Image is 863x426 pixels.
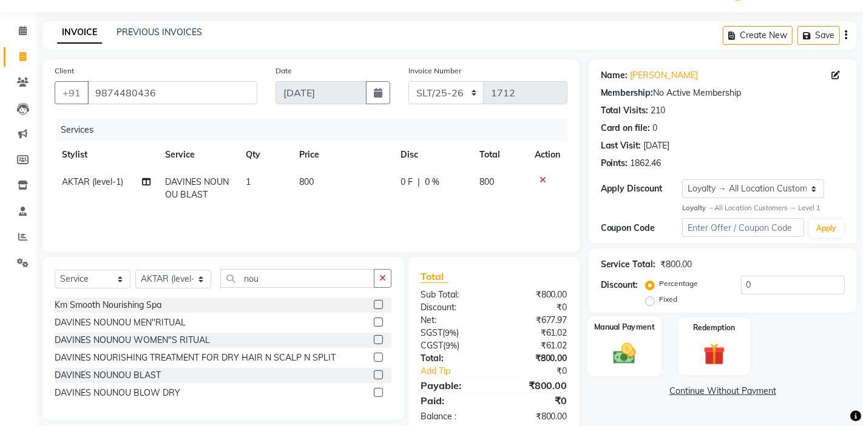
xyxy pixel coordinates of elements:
div: ₹61.02 [494,339,577,352]
th: Stylist [55,141,158,168]
div: Coupon Code [601,222,682,235]
a: Continue Without Payment [591,385,855,398]
label: Manual Payment [594,322,655,333]
th: Action [527,141,567,168]
div: DAVINES NOUNOU BLAST [55,369,161,382]
div: Membership: [601,87,654,99]
a: Add Tip [411,365,508,378]
div: Discount: [411,301,494,314]
a: INVOICE [57,22,102,44]
div: Km Smooth Nourishing Spa [55,299,161,311]
span: AKTAR (level-1) [62,176,123,187]
div: Name: [601,69,628,82]
span: SGST [421,327,442,338]
button: Create New [723,26,793,45]
div: Total Visits: [601,104,649,117]
div: Services [56,119,577,141]
div: ( ) [411,327,494,339]
div: Total: [411,352,494,365]
span: 800 [299,176,314,187]
button: +91 [55,81,89,104]
div: ₹0 [494,301,577,314]
div: ₹800.00 [494,378,577,393]
th: Qty [239,141,292,168]
input: Enter Offer / Coupon Code [682,218,804,237]
div: ₹61.02 [494,327,577,339]
button: Apply [809,219,844,238]
span: Total [421,270,448,283]
div: Paid: [411,393,494,408]
div: 0 [653,122,658,135]
div: ₹800.00 [494,410,577,423]
div: Sub Total: [411,288,494,301]
div: No Active Membership [601,87,845,99]
label: Date [276,65,292,76]
div: Payable: [411,378,494,393]
span: 0 % [425,176,439,188]
span: DAVINES NOUNOU BLAST [165,176,229,200]
div: DAVINES NOUNOU MEN"RITUAL [55,316,186,329]
th: Total [472,141,527,168]
span: 9% [445,328,456,338]
div: Last Visit: [601,139,641,152]
div: ₹0 [494,393,577,408]
div: Service Total: [601,258,656,271]
label: Invoice Number [408,65,461,76]
div: All Location Customers → Level 1 [682,203,845,213]
a: PREVIOUS INVOICES [117,27,202,38]
input: Search or Scan [220,269,374,288]
button: Save [797,26,840,45]
div: Points: [601,157,628,170]
label: Fixed [660,294,678,305]
div: ₹800.00 [661,258,692,271]
div: 1862.46 [631,157,662,170]
div: Balance : [411,410,494,423]
div: ₹800.00 [494,352,577,365]
span: 800 [479,176,494,187]
div: DAVINES NOUNOU WOMEN"S RITUAL [55,334,210,347]
img: _cash.svg [606,341,643,367]
div: DAVINES NOUNOU BLOW DRY [55,387,180,399]
label: Client [55,65,74,76]
a: [PERSON_NAME] [631,69,699,82]
th: Service [158,141,238,168]
div: 210 [651,104,666,117]
div: ₹800.00 [494,288,577,301]
label: Percentage [660,278,699,289]
div: [DATE] [644,139,670,152]
img: _gift.svg [697,341,733,368]
div: Apply Discount [601,182,682,195]
span: 0 F [401,176,413,188]
th: Price [292,141,393,168]
span: 9% [445,341,457,350]
label: Redemption [693,322,735,333]
span: | [418,176,420,188]
strong: Loyalty → [682,204,714,212]
th: Disc [393,141,472,168]
div: DAVINES NOURISHING TREATMENT FOR DRY HAIR N SCALP N SPLIT [55,351,336,364]
span: 1 [246,176,251,187]
input: Search by Name/Mobile/Email/Code [87,81,257,104]
div: Net: [411,314,494,327]
div: ₹677.97 [494,314,577,327]
span: CGST [421,340,443,351]
div: ₹0 [507,365,576,378]
div: Card on file: [601,122,651,135]
div: ( ) [411,339,494,352]
div: Discount: [601,279,638,291]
